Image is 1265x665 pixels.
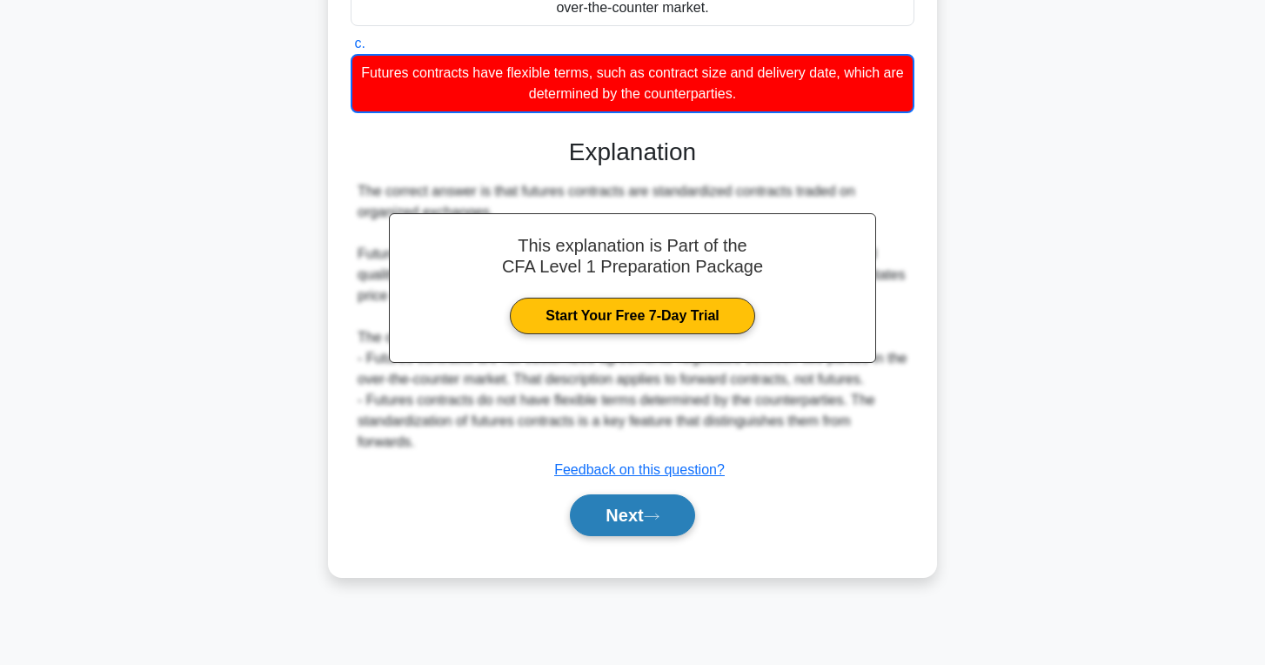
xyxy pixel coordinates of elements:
[354,36,365,50] span: c.
[510,298,754,334] a: Start Your Free 7-Day Trial
[570,494,694,536] button: Next
[554,462,725,477] a: Feedback on this question?
[358,181,907,453] div: The correct answer is that futures contracts are standardized contracts traded on organized excha...
[361,138,904,167] h3: Explanation
[351,54,914,113] div: Futures contracts have flexible terms, such as contract size and delivery date, which are determi...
